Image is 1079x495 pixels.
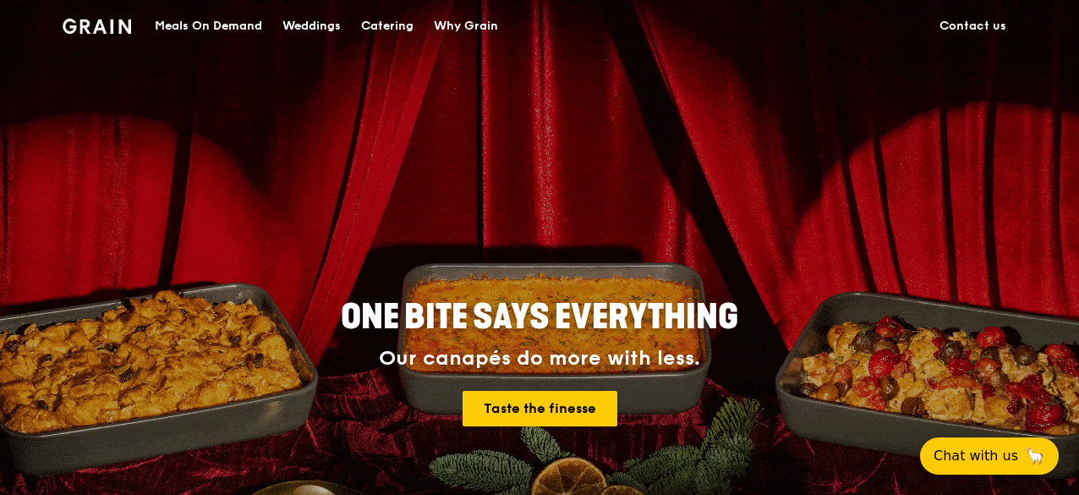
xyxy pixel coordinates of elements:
span: 🦙 [1025,446,1045,466]
div: Our canapés do more with less. [235,347,844,371]
button: Chat with us🦙 [920,437,1059,475]
a: Weddings [272,1,351,52]
a: Contact us [929,1,1016,52]
a: Catering [351,1,424,52]
div: Why Grain [434,1,498,52]
div: Meals On Demand [155,1,262,52]
div: Catering [361,1,414,52]
a: Why Grain [424,1,508,52]
span: Chat with us [934,446,1018,466]
a: Taste the finesse [463,391,617,426]
img: Grain [63,19,131,34]
div: Weddings [282,1,341,52]
span: ONE BITE SAYS EVERYTHING [341,297,738,338]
